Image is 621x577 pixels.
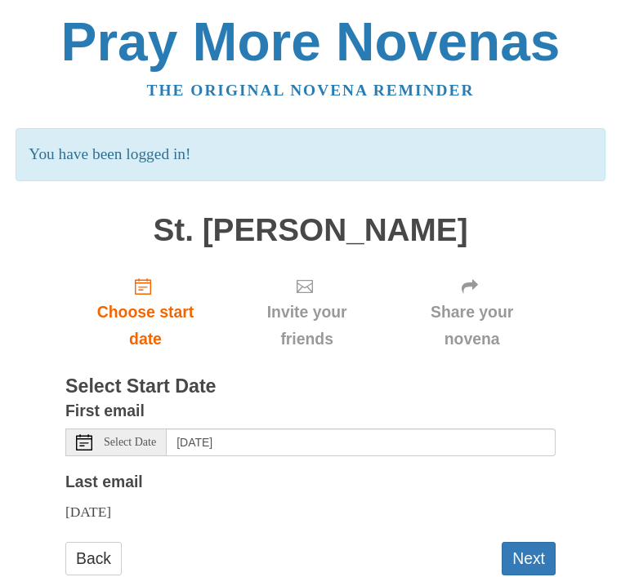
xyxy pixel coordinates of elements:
[61,11,561,72] a: Pray More Novenas
[104,437,156,448] span: Select Date
[404,299,539,353] span: Share your novena
[82,299,209,353] span: Choose start date
[147,82,475,99] a: The original novena reminder
[226,264,388,361] div: Click "Next" to confirm your start date first.
[65,397,145,424] label: First email
[242,299,372,353] span: Invite your friends
[65,376,556,397] h3: Select Start Date
[65,213,556,248] h1: St. [PERSON_NAME]
[65,542,122,575] a: Back
[16,128,605,181] p: You have been logged in!
[502,542,556,575] button: Next
[388,264,556,361] div: Click "Next" to confirm your start date first.
[65,468,143,495] label: Last email
[65,264,226,361] a: Choose start date
[65,504,111,520] span: [DATE]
